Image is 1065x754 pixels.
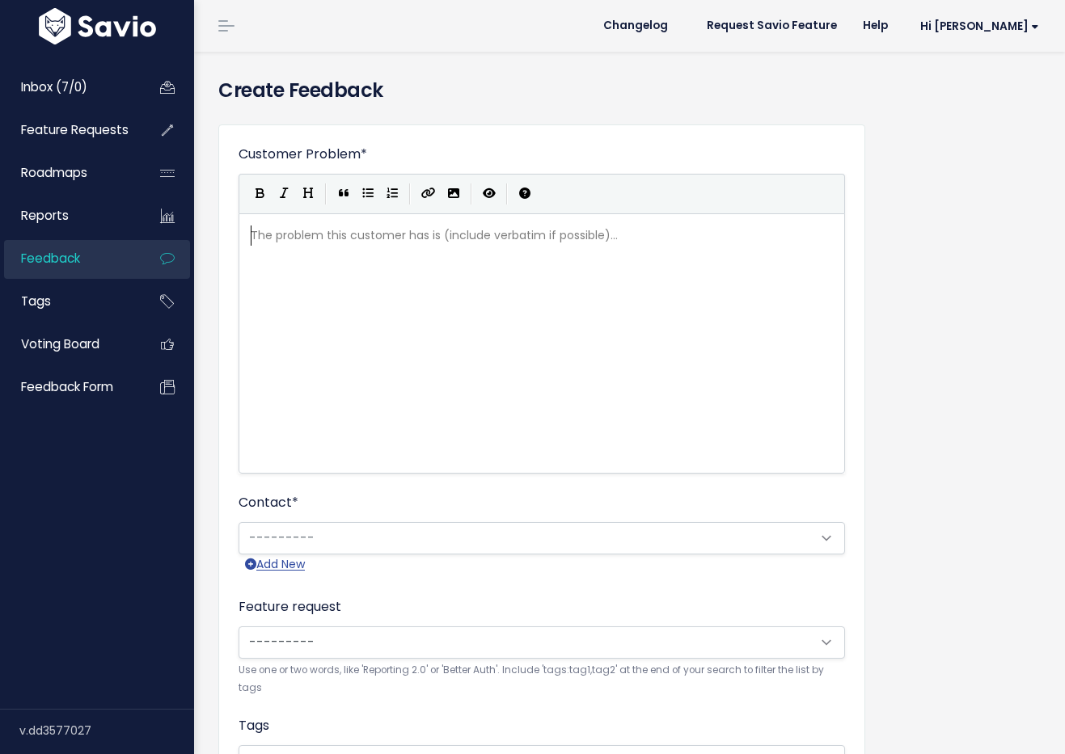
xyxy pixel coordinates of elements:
[245,554,305,575] a: Add New
[471,183,472,204] i: |
[603,20,668,32] span: Changelog
[35,8,160,44] img: logo-white.9d6f32f41409.svg
[4,154,134,192] a: Roadmaps
[356,182,380,206] button: Generic List
[694,14,850,38] a: Request Savio Feature
[21,207,69,224] span: Reports
[4,197,134,234] a: Reports
[513,182,537,206] button: Markdown Guide
[247,182,272,206] button: Bold
[239,662,845,697] small: Use one or two words, like 'Reporting 2.0' or 'Better Auth'. Include 'tags:tag1,tag2' at the end ...
[332,182,356,206] button: Quote
[239,597,341,617] label: Feature request
[4,283,134,320] a: Tags
[21,378,113,395] span: Feedback form
[296,182,320,206] button: Heading
[239,493,298,512] label: Contact
[380,182,404,206] button: Numbered List
[4,326,134,363] a: Voting Board
[21,293,51,310] span: Tags
[409,183,411,204] i: |
[21,78,87,95] span: Inbox (7/0)
[21,250,80,267] span: Feedback
[4,112,134,149] a: Feature Requests
[4,69,134,106] a: Inbox (7/0)
[325,183,327,204] i: |
[272,182,296,206] button: Italic
[416,182,442,206] button: Create Link
[4,369,134,406] a: Feedback form
[21,164,87,181] span: Roadmaps
[920,20,1039,32] span: Hi [PERSON_NAME]
[239,145,367,164] label: Customer Problem
[21,121,129,138] span: Feature Requests
[218,76,1041,105] h4: Create Feedback
[442,182,466,206] button: Import an image
[901,14,1052,39] a: Hi [PERSON_NAME]
[850,14,901,38] a: Help
[21,335,99,352] span: Voting Board
[477,182,501,206] button: Toggle Preview
[506,183,508,204] i: |
[239,716,269,735] label: Tags
[4,240,134,277] a: Feedback
[19,710,194,752] div: v.dd3577027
